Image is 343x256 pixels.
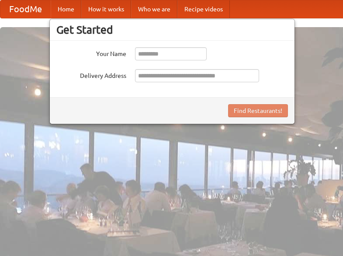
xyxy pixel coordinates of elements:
[56,23,288,36] h3: Get Started
[56,47,126,58] label: Your Name
[51,0,81,18] a: Home
[228,104,288,117] button: Find Restaurants!
[81,0,131,18] a: How it works
[177,0,230,18] a: Recipe videos
[0,0,51,18] a: FoodMe
[56,69,126,80] label: Delivery Address
[131,0,177,18] a: Who we are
